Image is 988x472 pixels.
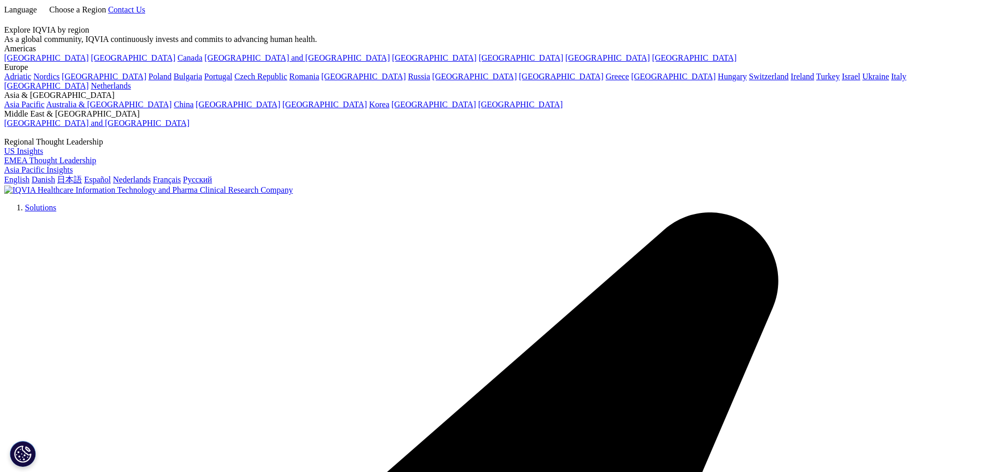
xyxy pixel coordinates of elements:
a: Italy [891,72,906,81]
div: Explore IQVIA by region [4,25,984,35]
a: [GEOGRAPHIC_DATA] [4,81,89,90]
a: [GEOGRAPHIC_DATA] [4,53,89,62]
a: Turkey [816,72,840,81]
a: 日本語 [57,175,82,184]
a: [GEOGRAPHIC_DATA] and [GEOGRAPHIC_DATA] [204,53,389,62]
a: US Insights [4,147,43,155]
a: Russia [408,72,430,81]
div: Regional Thought Leadership [4,137,984,147]
div: Middle East & [GEOGRAPHIC_DATA] [4,109,984,119]
a: Ukraine [862,72,889,81]
a: Switzerland [749,72,788,81]
a: Czech Republic [234,72,287,81]
a: [GEOGRAPHIC_DATA] [392,100,476,109]
div: As a global community, IQVIA continuously invests and commits to advancing human health. [4,35,984,44]
a: [GEOGRAPHIC_DATA] [392,53,477,62]
a: [GEOGRAPHIC_DATA] and [GEOGRAPHIC_DATA] [4,119,189,127]
a: [GEOGRAPHIC_DATA] [631,72,716,81]
a: Australia & [GEOGRAPHIC_DATA] [46,100,172,109]
a: Bulgaria [174,72,202,81]
a: Français [153,175,181,184]
a: Portugal [204,72,232,81]
div: Europe [4,63,984,72]
a: Greece [606,72,629,81]
a: Adriatic [4,72,31,81]
button: Cookies Settings [10,441,36,467]
a: Netherlands [91,81,131,90]
a: [GEOGRAPHIC_DATA] [479,53,563,62]
div: Americas [4,44,984,53]
a: EMEA Thought Leadership [4,156,96,165]
a: [GEOGRAPHIC_DATA] [519,72,604,81]
a: Solutions [25,203,56,212]
a: Israel [842,72,860,81]
span: Choose a Region [49,5,106,14]
a: Asia Pacific Insights [4,165,73,174]
a: [GEOGRAPHIC_DATA] [652,53,736,62]
a: Español [84,175,111,184]
a: Hungary [718,72,747,81]
a: Asia Pacific [4,100,45,109]
a: Ireland [791,72,814,81]
a: Korea [369,100,389,109]
a: Nederlands [113,175,151,184]
a: English [4,175,30,184]
img: IQVIA Healthcare Information Technology and Pharma Clinical Research Company [4,185,293,195]
a: Contact Us [108,5,145,14]
a: Canada [177,53,202,62]
div: Asia & [GEOGRAPHIC_DATA] [4,91,984,100]
a: [GEOGRAPHIC_DATA] [478,100,563,109]
a: Romania [289,72,319,81]
a: [GEOGRAPHIC_DATA] [283,100,367,109]
a: Poland [148,72,171,81]
a: China [174,100,193,109]
span: Language [4,5,37,14]
a: [GEOGRAPHIC_DATA] [322,72,406,81]
a: Danish [32,175,55,184]
a: [GEOGRAPHIC_DATA] [196,100,280,109]
a: [GEOGRAPHIC_DATA] [432,72,517,81]
a: [GEOGRAPHIC_DATA] [565,53,650,62]
a: Русский [183,175,212,184]
a: [GEOGRAPHIC_DATA] [62,72,146,81]
a: [GEOGRAPHIC_DATA] [91,53,175,62]
a: Nordics [33,72,60,81]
